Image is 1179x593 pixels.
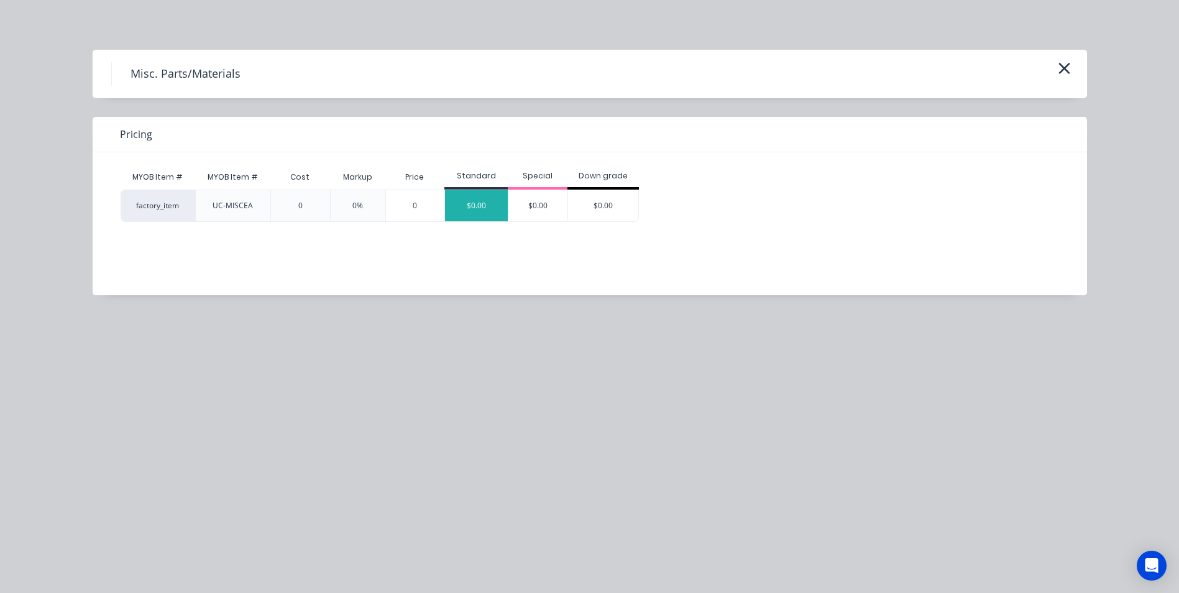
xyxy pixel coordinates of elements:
[567,170,639,182] div: Down grade
[198,162,268,193] div: MYOB Item #
[1137,551,1167,581] div: Open Intercom Messenger
[508,190,567,221] div: $0.00
[386,190,445,221] div: 0
[120,127,152,142] span: Pricing
[445,190,508,221] div: $0.00
[330,165,385,190] div: Markup
[352,200,363,211] div: 0%
[508,170,567,182] div: Special
[568,190,638,221] div: $0.00
[111,62,259,86] h4: Misc. Parts/Materials
[298,200,303,211] div: 0
[444,170,508,182] div: Standard
[213,200,253,211] div: UC-MISCEA
[121,165,195,190] div: MYOB Item #
[270,165,330,190] div: Cost
[121,190,195,222] div: factory_item
[385,165,445,190] div: Price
